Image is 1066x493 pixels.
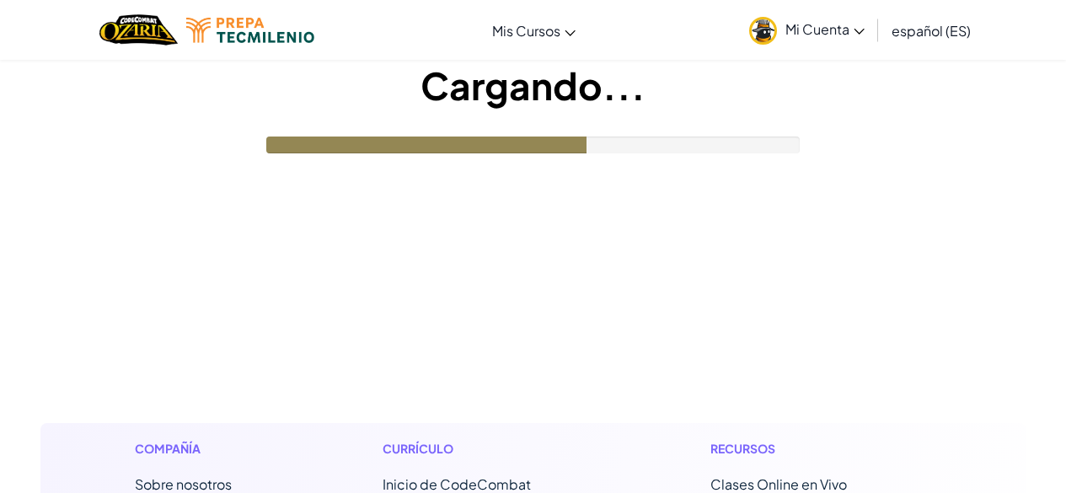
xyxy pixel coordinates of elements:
[785,20,865,38] span: Mi Cuenta
[710,475,847,493] a: Clases Online en Vivo
[135,440,276,458] h1: Compañía
[99,13,178,47] img: Home
[99,13,178,47] a: Ozaria by CodeCombat logo
[492,22,560,40] span: Mis Cursos
[484,8,584,53] a: Mis Cursos
[186,18,314,43] img: Tecmilenio logo
[710,440,932,458] h1: Recursos
[135,475,232,493] a: Sobre nosotros
[383,475,531,493] span: Inicio de CodeCombat
[892,22,971,40] span: español (ES)
[383,440,604,458] h1: Currículo
[741,3,873,56] a: Mi Cuenta
[749,17,777,45] img: avatar
[883,8,979,53] a: español (ES)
